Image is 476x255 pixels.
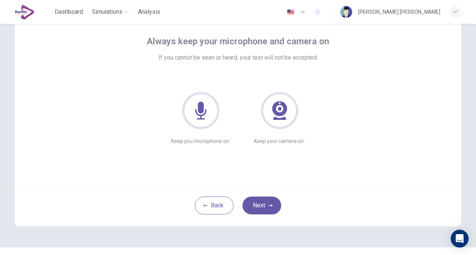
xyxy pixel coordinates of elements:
p: Keep you microphone on. [171,138,230,144]
img: Profile picture [340,6,352,18]
button: Dashboard [52,5,86,19]
div: [PERSON_NAME] [PERSON_NAME] [358,7,440,16]
span: Analysis [138,7,160,16]
span: Always keep your microphone and camera on [147,35,329,47]
button: Simulations [89,5,132,19]
button: Analysis [135,5,163,19]
img: EduSynch logo [15,4,35,19]
span: Simulations [92,7,122,16]
p: Keep your camera on. [254,138,305,144]
button: Next [242,197,281,214]
img: en [286,9,295,15]
span: If you cannot be seen or heard, your test will not be accepted. [158,53,318,62]
div: Open Intercom Messenger [451,230,469,248]
button: Back [195,197,234,214]
a: EduSynch logo [15,4,52,19]
span: Dashboard [55,7,83,16]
